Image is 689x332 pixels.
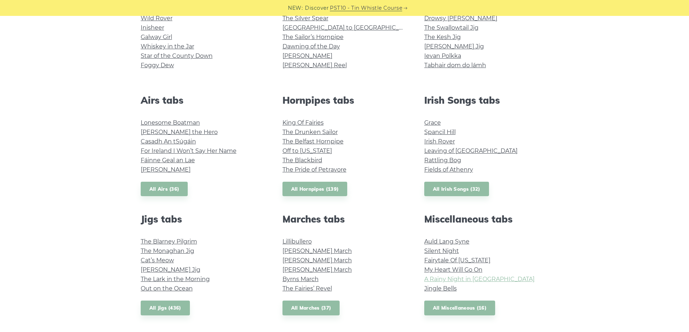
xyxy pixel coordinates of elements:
[424,276,535,283] a: A Rainy Night in [GEOGRAPHIC_DATA]
[141,129,218,135] a: [PERSON_NAME] the Hero
[282,95,407,106] h2: Hornpipes tabs
[424,129,456,135] a: Spancil Hill
[141,95,265,106] h2: Airs tabs
[424,257,490,264] a: Fairytale Of [US_STATE]
[141,138,196,145] a: Casadh An tSúgáin
[141,34,172,40] a: Galway Girl
[282,62,347,69] a: [PERSON_NAME] Reel
[141,147,237,154] a: For Ireland I Won’t Say Her Name
[424,247,459,254] a: Silent Night
[141,52,213,59] a: Star of the County Down
[141,247,194,254] a: The Monaghan Jig
[141,276,210,283] a: The Lark in the Morning
[424,34,461,40] a: The Kesh Jig
[282,166,346,173] a: The Pride of Petravore
[424,43,484,50] a: [PERSON_NAME] Jig
[424,214,549,225] h2: Miscellaneous tabs
[424,238,469,245] a: Auld Lang Syne
[141,214,265,225] h2: Jigs tabs
[282,276,319,283] a: Byrns March
[141,62,174,69] a: Foggy Dew
[282,182,348,197] a: All Hornpipes (139)
[424,119,441,126] a: Grace
[424,15,497,22] a: Drowsy [PERSON_NAME]
[282,24,416,31] a: [GEOGRAPHIC_DATA] to [GEOGRAPHIC_DATA]
[141,182,188,197] a: All Airs (36)
[424,182,489,197] a: All Irish Songs (32)
[282,147,332,154] a: Off to [US_STATE]
[424,62,486,69] a: Tabhair dom do lámh
[141,119,200,126] a: Lonesome Boatman
[141,166,191,173] a: [PERSON_NAME]
[282,247,352,254] a: [PERSON_NAME] March
[141,157,195,164] a: Fáinne Geal an Lae
[282,266,352,273] a: [PERSON_NAME] March
[282,157,322,164] a: The Blackbird
[141,24,164,31] a: Inisheer
[424,266,482,273] a: My Heart Will Go On
[424,285,457,292] a: Jingle Bells
[424,301,496,315] a: All Miscellaneous (16)
[330,4,402,12] a: PST10 - Tin Whistle Course
[288,4,303,12] span: NEW:
[141,285,193,292] a: Out on the Ocean
[141,266,200,273] a: [PERSON_NAME] Jig
[424,24,479,31] a: The Swallowtail Jig
[282,52,332,59] a: [PERSON_NAME]
[424,166,473,173] a: Fields of Athenry
[282,119,324,126] a: King Of Fairies
[141,15,173,22] a: Wild Rover
[141,301,190,315] a: All Jigs (436)
[282,238,312,245] a: Lillibullero
[282,15,328,22] a: The Silver Spear
[282,257,352,264] a: [PERSON_NAME] March
[282,34,344,40] a: The Sailor’s Hornpipe
[141,257,174,264] a: Cat’s Meow
[305,4,329,12] span: Discover
[282,301,340,315] a: All Marches (37)
[282,214,407,225] h2: Marches tabs
[141,238,197,245] a: The Blarney Pilgrim
[282,129,338,135] a: The Drunken Sailor
[282,43,340,50] a: Dawning of the Day
[424,157,461,164] a: Rattling Bog
[424,147,518,154] a: Leaving of [GEOGRAPHIC_DATA]
[424,52,461,59] a: Ievan Polkka
[282,285,332,292] a: The Fairies’ Revel
[141,43,194,50] a: Whiskey in the Jar
[424,138,455,145] a: Irish Rover
[424,95,549,106] h2: Irish Songs tabs
[282,138,344,145] a: The Belfast Hornpipe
